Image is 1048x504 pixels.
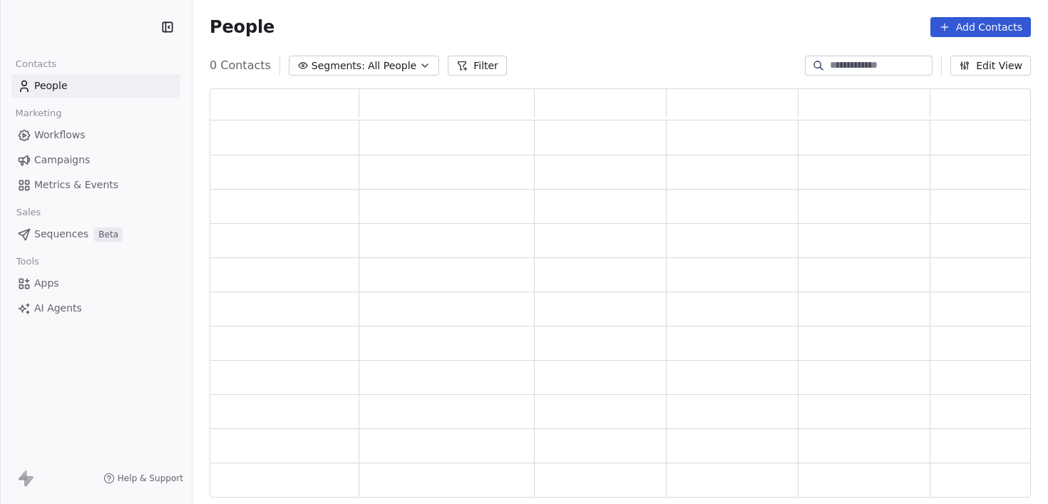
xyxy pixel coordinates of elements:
span: All People [368,58,416,73]
span: Workflows [34,128,86,143]
span: Tools [10,251,45,272]
span: People [210,16,274,38]
button: Add Contacts [930,17,1031,37]
span: Metrics & Events [34,178,118,192]
a: AI Agents [11,297,180,320]
a: People [11,74,180,98]
span: Beta [94,227,123,242]
button: Edit View [950,56,1031,76]
a: Help & Support [103,473,183,484]
span: Segments: [312,58,365,73]
span: AI Agents [34,301,82,316]
a: SequencesBeta [11,222,180,246]
span: Help & Support [118,473,183,484]
a: Apps [11,272,180,295]
span: Apps [34,276,59,291]
a: Workflows [11,123,180,147]
span: Sales [10,202,47,223]
a: Campaigns [11,148,180,172]
span: Contacts [9,53,63,75]
span: Campaigns [34,153,90,168]
span: 0 Contacts [210,57,271,74]
span: People [34,78,68,93]
a: Metrics & Events [11,173,180,197]
button: Filter [448,56,507,76]
span: Sequences [34,227,88,242]
span: Marketing [9,103,68,124]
